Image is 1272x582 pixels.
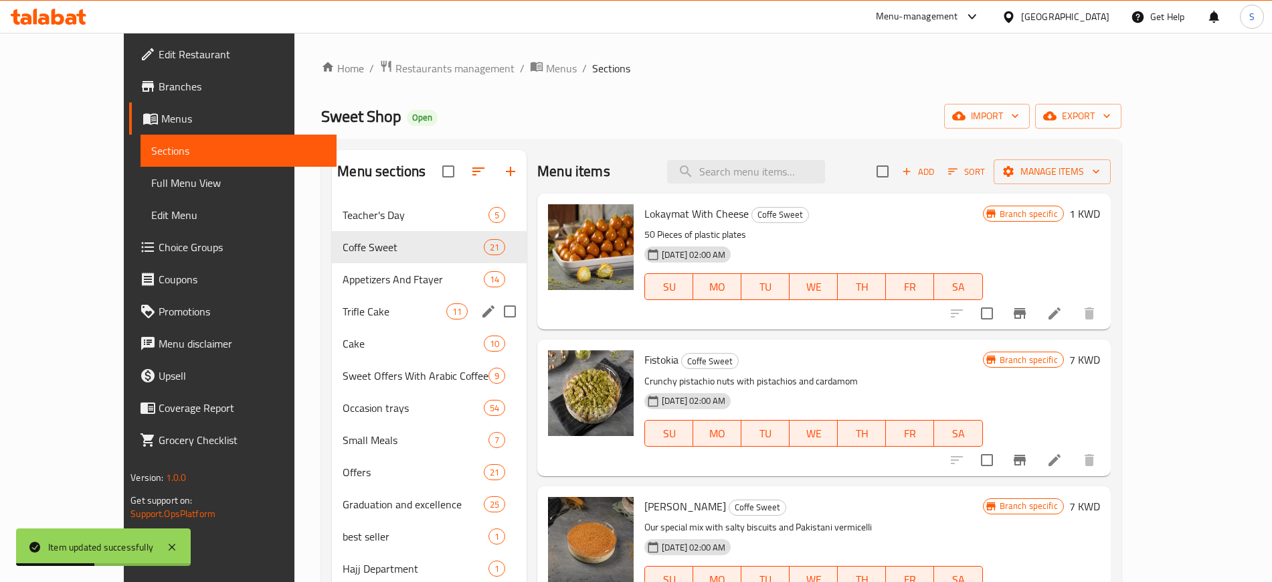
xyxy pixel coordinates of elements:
button: Branch-specific-item [1004,297,1036,330]
span: [DATE] 02:00 AM [656,541,731,554]
span: Sections [151,143,325,159]
span: Trifle Cake [343,303,446,319]
span: Sweet Shop [321,101,401,131]
div: Trifle Cake11edit [332,295,527,328]
h6: 7 KWD [1069,497,1100,516]
span: Menus [161,111,325,127]
span: 54 [484,402,505,415]
button: WE [790,420,838,447]
span: Cake [343,336,484,352]
a: Upsell [129,360,336,392]
li: / [520,60,525,76]
div: Cake10 [332,328,527,360]
span: 7 [489,434,505,447]
span: WE [795,277,832,297]
a: Edit Restaurant [129,38,336,70]
span: Grocery Checklist [159,432,325,448]
span: Get support on: [130,492,192,509]
button: MO [693,420,741,447]
div: Coffe Sweet [729,500,786,516]
span: Coffe Sweet [752,207,808,222]
button: SU [644,273,693,300]
div: Item updated successfully [48,540,153,555]
a: Promotions [129,295,336,328]
span: Branch specific [994,500,1063,512]
span: Upsell [159,368,325,384]
span: [PERSON_NAME] [644,496,726,516]
a: Sections [141,135,336,167]
span: 9 [489,370,505,382]
button: SA [934,273,982,300]
span: Promotions [159,303,325,319]
a: Choice Groups [129,231,336,263]
span: Add [900,164,936,179]
span: Select to update [973,446,1001,474]
span: Manage items [1004,163,1100,180]
button: TH [838,273,886,300]
span: Edit Menu [151,207,325,223]
span: Teacher's Day [343,207,488,223]
span: Lokaymat With Cheese [644,204,749,224]
button: TU [741,420,790,447]
span: Full Menu View [151,175,325,191]
button: Add section [494,155,527,188]
a: Full Menu View [141,167,336,199]
div: items [484,464,505,480]
button: Manage items [994,159,1111,184]
h6: 7 KWD [1069,350,1100,369]
span: 10 [484,338,505,350]
span: TU [747,277,784,297]
input: search [667,160,825,184]
span: TH [843,424,881,443]
span: 5 [489,209,505,222]
a: Edit menu item [1047,305,1063,321]
span: MO [699,277,736,297]
div: items [484,400,505,416]
div: items [488,207,505,223]
div: Offers [343,464,484,480]
button: import [944,104,1030,129]
span: SU [650,277,688,297]
span: Select section [869,157,897,186]
span: Graduation and excellence [343,496,484,512]
span: WE [795,424,832,443]
span: [DATE] 02:00 AM [656,248,731,261]
div: Teacher's Day5 [332,199,527,231]
div: items [488,528,505,544]
span: Restaurants management [395,60,515,76]
a: Menus [530,60,577,77]
span: Branch specific [994,208,1063,220]
span: SA [939,424,977,443]
span: Select to update [973,299,1001,328]
button: export [1035,104,1121,129]
div: Coffe Sweet [681,353,739,369]
div: items [484,239,505,255]
span: Occasion trays [343,400,484,416]
img: Fistokia [548,350,634,436]
div: Appetizers And Ftayer [343,271,484,287]
button: Sort [945,161,988,182]
span: [DATE] 02:00 AM [656,394,731,407]
nav: breadcrumb [321,60,1121,77]
a: Coupons [129,263,336,295]
span: Add item [897,161,939,182]
div: Coffe Sweet [343,239,484,255]
button: FR [886,273,934,300]
span: 1 [489,530,505,543]
p: Crunchy pistachio nuts with pistachios and cardamom [644,373,982,390]
div: Open [407,110,438,126]
div: items [488,368,505,384]
a: Grocery Checklist [129,424,336,456]
a: Coverage Report [129,392,336,424]
button: delete [1073,444,1105,476]
span: Fistokia [644,350,678,370]
span: export [1046,108,1111,125]
span: Choice Groups [159,239,325,255]
button: edit [478,301,498,321]
a: Edit menu item [1047,452,1063,468]
span: MO [699,424,736,443]
span: 1 [489,563,505,575]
